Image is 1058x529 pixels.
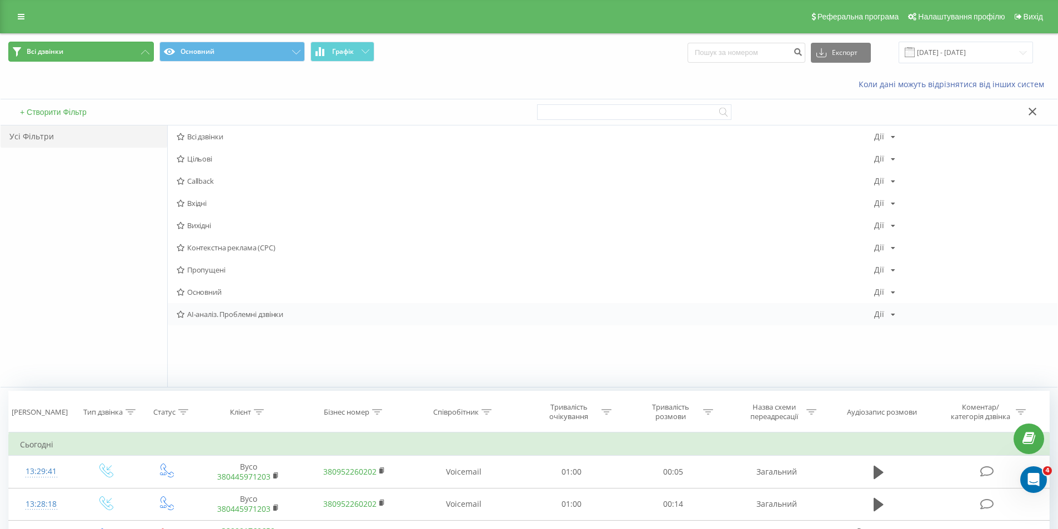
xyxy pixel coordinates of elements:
[918,12,1005,21] span: Налаштування профілю
[324,407,369,417] div: Бізнес номер
[874,177,884,185] div: Дії
[623,456,724,488] td: 00:05
[177,221,874,229] span: Вихідні
[153,407,176,417] div: Статус
[323,466,377,477] a: 380952260202
[874,199,884,207] div: Дії
[407,456,521,488] td: Voicemail
[407,488,521,520] td: Voicemail
[9,434,1050,456] td: Сьогодні
[811,43,871,63] button: Експорт
[724,456,829,488] td: Загальний
[724,488,829,520] td: Загальний
[433,407,479,417] div: Співробітник
[27,47,63,56] span: Всі дзвінки
[1020,466,1047,493] iframe: Intercom live chat
[818,12,899,21] span: Реферальна програма
[641,402,700,421] div: Тривалість розмови
[177,155,874,163] span: Цільові
[744,402,804,421] div: Назва схеми переадресації
[177,266,874,274] span: Пропущені
[1,125,167,148] div: Усі Фільтри
[20,493,63,515] div: 13:28:18
[874,266,884,274] div: Дії
[521,488,623,520] td: 01:00
[874,155,884,163] div: Дії
[874,310,884,318] div: Дії
[1024,12,1043,21] span: Вихід
[521,456,623,488] td: 01:00
[177,133,874,140] span: Всі дзвінки
[332,48,354,56] span: Графік
[323,498,377,509] a: 380952260202
[177,310,874,318] span: AI-аналіз. Проблемні дзвінки
[874,244,884,251] div: Дії
[8,42,154,62] button: Всі дзвінки
[177,199,874,207] span: Вхідні
[195,456,301,488] td: Вусо
[12,407,68,417] div: [PERSON_NAME]
[1043,466,1052,475] span: 4
[83,407,123,417] div: Тип дзвінка
[874,133,884,140] div: Дії
[874,288,884,296] div: Дії
[177,177,874,185] span: Callback
[20,461,63,482] div: 13:29:41
[310,42,374,62] button: Графік
[859,79,1050,89] a: Коли дані можуть відрізнятися вiд інших систем
[623,488,724,520] td: 00:14
[177,244,874,251] span: Контекстна реклама (CPC)
[177,288,874,296] span: Основний
[1025,107,1041,118] button: Закрити
[217,471,270,482] a: 380445971203
[948,402,1013,421] div: Коментар/категорія дзвінка
[159,42,305,62] button: Основний
[688,43,805,63] input: Пошук за номером
[230,407,251,417] div: Клієнт
[847,407,917,417] div: Аудіозапис розмови
[195,488,301,520] td: Вусо
[874,221,884,229] div: Дії
[17,107,90,117] button: + Створити Фільтр
[217,503,270,514] a: 380445971203
[539,402,599,421] div: Тривалість очікування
